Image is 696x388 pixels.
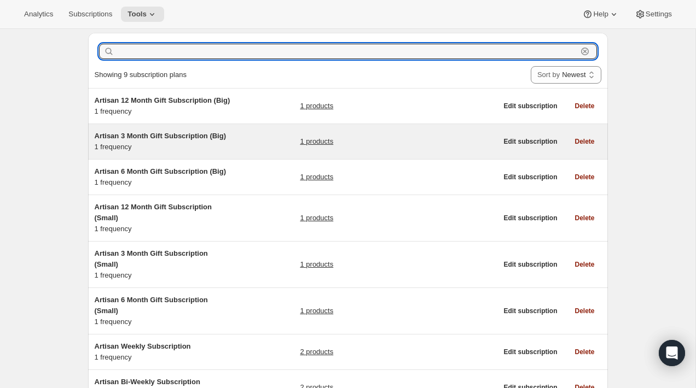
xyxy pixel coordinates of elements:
[503,173,557,181] span: Edit subscription
[575,348,594,356] span: Delete
[95,341,231,363] div: 1 frequency
[127,10,147,19] span: Tools
[575,173,594,181] span: Delete
[568,98,601,114] button: Delete
[568,303,601,319] button: Delete
[503,214,557,222] span: Edit subscription
[497,134,564,149] button: Edit subscription
[628,7,678,22] button: Settings
[68,10,112,19] span: Subscriptions
[300,259,333,270] a: 1 products
[95,95,231,117] div: 1 frequency
[18,7,60,22] button: Analytics
[24,10,53,19] span: Analytics
[503,307,557,315] span: Edit subscription
[95,96,230,104] span: Artisan 12 Month Gift Subscription (Big)
[568,134,601,149] button: Delete
[593,10,608,19] span: Help
[300,172,333,183] a: 1 products
[575,307,594,315] span: Delete
[568,169,601,185] button: Delete
[568,257,601,272] button: Delete
[579,46,590,57] button: Clear
[503,137,557,146] span: Edit subscription
[576,7,625,22] button: Help
[95,249,208,268] span: Artisan 3 Month Gift Subscription (Small)
[121,7,164,22] button: Tools
[300,101,333,111] a: 1 products
[95,295,231,327] div: 1 frequency
[646,10,672,19] span: Settings
[497,344,564,360] button: Edit subscription
[568,210,601,226] button: Delete
[300,305,333,316] a: 1 products
[62,7,119,22] button: Subscriptions
[95,203,212,222] span: Artisan 12 Month Gift Subscription (Small)
[300,346,333,357] a: 2 products
[575,102,594,110] span: Delete
[95,131,231,152] div: 1 frequency
[95,70,187,79] span: Showing 9 subscription plans
[503,102,557,110] span: Edit subscription
[575,137,594,146] span: Delete
[497,169,564,185] button: Edit subscription
[497,257,564,272] button: Edit subscription
[300,136,333,147] a: 1 products
[300,213,333,224] a: 1 products
[95,167,227,175] span: Artisan 6 Month Gift Subscription (Big)
[95,132,227,140] span: Artisan 3 Month Gift Subscription (Big)
[95,296,208,315] span: Artisan 6 Month Gift Subscription (Small)
[95,248,231,281] div: 1 frequency
[503,260,557,269] span: Edit subscription
[95,202,231,234] div: 1 frequency
[95,378,200,386] span: Artisan Bi-Weekly Subscription
[497,303,564,319] button: Edit subscription
[503,348,557,356] span: Edit subscription
[575,260,594,269] span: Delete
[497,98,564,114] button: Edit subscription
[568,344,601,360] button: Delete
[95,342,191,350] span: Artisan Weekly Subscription
[497,210,564,226] button: Edit subscription
[575,214,594,222] span: Delete
[659,340,685,366] div: Open Intercom Messenger
[95,166,231,188] div: 1 frequency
